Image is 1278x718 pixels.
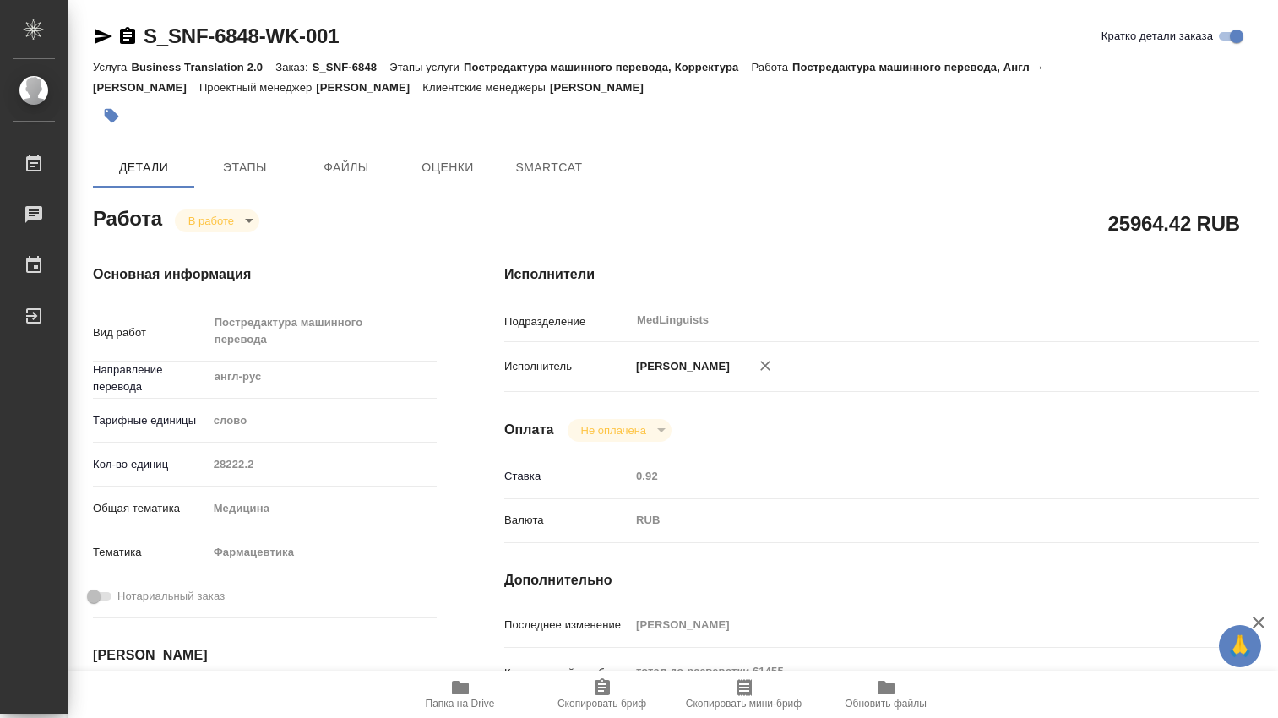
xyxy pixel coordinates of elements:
[464,61,751,73] p: Постредактура машинного перевода, Корректура
[508,157,590,178] span: SmartCat
[93,324,208,341] p: Вид работ
[1108,209,1240,237] h2: 25964.42 RUB
[504,665,630,682] p: Комментарий к работе
[686,698,802,710] span: Скопировать мини-бриф
[504,264,1259,285] h4: Исполнители
[93,97,130,134] button: Добавить тэг
[117,588,225,605] span: Нотариальный заказ
[1219,625,1261,667] button: 🙏
[504,313,630,330] p: Подразделение
[389,61,464,73] p: Этапы услуги
[576,423,651,438] button: Не оплачена
[199,81,316,94] p: Проектный менеджер
[93,544,208,561] p: Тематика
[531,671,673,718] button: Скопировать бриф
[183,214,239,228] button: В работе
[504,358,630,375] p: Исполнитель
[426,698,495,710] span: Папка на Drive
[93,412,208,429] p: Тарифные единицы
[208,406,437,435] div: слово
[144,24,339,47] a: S_SNF-6848-WK-001
[407,157,488,178] span: Оценки
[747,347,784,384] button: Удалить исполнителя
[1226,628,1254,664] span: 🙏
[568,419,672,442] div: В работе
[208,452,437,476] input: Пустое поле
[275,61,312,73] p: Заказ:
[630,358,730,375] p: [PERSON_NAME]
[504,570,1259,590] h4: Дополнительно
[93,26,113,46] button: Скопировать ссылку для ЯМессенджера
[389,671,531,718] button: Папка на Drive
[557,698,646,710] span: Скопировать бриф
[504,617,630,634] p: Последнее изменение
[313,61,390,73] p: S_SNF-6848
[93,456,208,473] p: Кол-во единиц
[550,81,656,94] p: [PERSON_NAME]
[208,494,437,523] div: Медицина
[1101,28,1213,45] span: Кратко детали заказа
[93,500,208,517] p: Общая тематика
[306,157,387,178] span: Файлы
[93,645,437,666] h4: [PERSON_NAME]
[845,698,927,710] span: Обновить файлы
[630,464,1197,488] input: Пустое поле
[93,264,437,285] h4: Основная информация
[751,61,792,73] p: Работа
[630,506,1197,535] div: RUB
[422,81,550,94] p: Клиентские менеджеры
[175,209,259,232] div: В работе
[103,157,184,178] span: Детали
[815,671,957,718] button: Обновить файлы
[630,612,1197,637] input: Пустое поле
[131,61,275,73] p: Business Translation 2.0
[630,657,1197,686] textarea: тотал до разверстки 61455
[316,81,422,94] p: [PERSON_NAME]
[673,671,815,718] button: Скопировать мини-бриф
[208,538,437,567] div: Фармацевтика
[93,61,131,73] p: Услуга
[93,202,162,232] h2: Работа
[504,468,630,485] p: Ставка
[117,26,138,46] button: Скопировать ссылку
[204,157,286,178] span: Этапы
[93,362,208,395] p: Направление перевода
[504,512,630,529] p: Валюта
[504,420,554,440] h4: Оплата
